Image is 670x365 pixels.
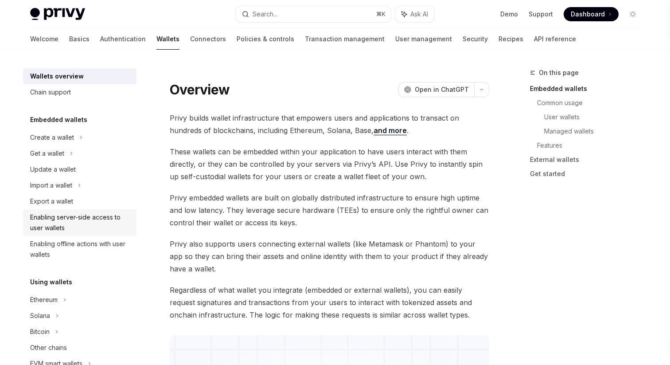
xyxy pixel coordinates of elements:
a: Common usage [537,96,647,110]
span: ⌘ K [376,11,386,18]
a: Basics [69,28,90,50]
button: Search...⌘K [236,6,391,22]
a: Welcome [30,28,58,50]
span: Privy embedded wallets are built on globally distributed infrastructure to ensure high uptime and... [170,192,489,229]
div: Ethereum [30,294,58,305]
div: Get a wallet [30,148,64,159]
a: User wallets [544,110,647,124]
a: Wallets [156,28,179,50]
a: and more [374,126,407,135]
span: Open in ChatGPT [415,85,469,94]
a: Enabling offline actions with user wallets [23,236,136,263]
div: Bitcoin [30,326,50,337]
button: Open in ChatGPT [398,82,474,97]
h5: Embedded wallets [30,114,87,125]
div: Enabling offline actions with user wallets [30,239,131,260]
a: Recipes [499,28,523,50]
span: Privy also supports users connecting external wallets (like Metamask or Phantom) to your app so t... [170,238,489,275]
span: Ask AI [410,10,428,19]
a: Get started [530,167,647,181]
span: These wallets can be embedded within your application to have users interact with them directly, ... [170,145,489,183]
a: Wallets overview [23,68,136,84]
h1: Overview [170,82,230,98]
div: Solana [30,310,50,321]
div: Create a wallet [30,132,74,143]
div: Enabling server-side access to user wallets [30,212,131,233]
a: Support [529,10,553,19]
a: Authentication [100,28,146,50]
a: Embedded wallets [530,82,647,96]
button: Toggle dark mode [626,7,640,21]
span: On this page [539,67,579,78]
span: Regardless of what wallet you integrate (embedded or external wallets), you can easily request si... [170,284,489,321]
div: Search... [253,9,277,20]
a: Other chains [23,340,136,356]
div: Wallets overview [30,71,84,82]
div: Import a wallet [30,180,72,191]
a: Features [537,138,647,153]
span: Dashboard [571,10,605,19]
a: External wallets [530,153,647,167]
div: Other chains [30,342,67,353]
button: Ask AI [395,6,434,22]
a: Update a wallet [23,161,136,177]
h5: Using wallets [30,277,72,287]
a: Export a wallet [23,193,136,209]
a: API reference [534,28,576,50]
div: Update a wallet [30,164,76,175]
a: User management [395,28,452,50]
a: Security [463,28,488,50]
a: Policies & controls [237,28,294,50]
a: Connectors [190,28,226,50]
a: Enabling server-side access to user wallets [23,209,136,236]
a: Transaction management [305,28,385,50]
img: light logo [30,8,85,20]
div: Chain support [30,87,71,98]
a: Chain support [23,84,136,100]
a: Dashboard [564,7,619,21]
a: Managed wallets [544,124,647,138]
div: Export a wallet [30,196,73,207]
span: Privy builds wallet infrastructure that empowers users and applications to transact on hundreds o... [170,112,489,137]
a: Demo [500,10,518,19]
